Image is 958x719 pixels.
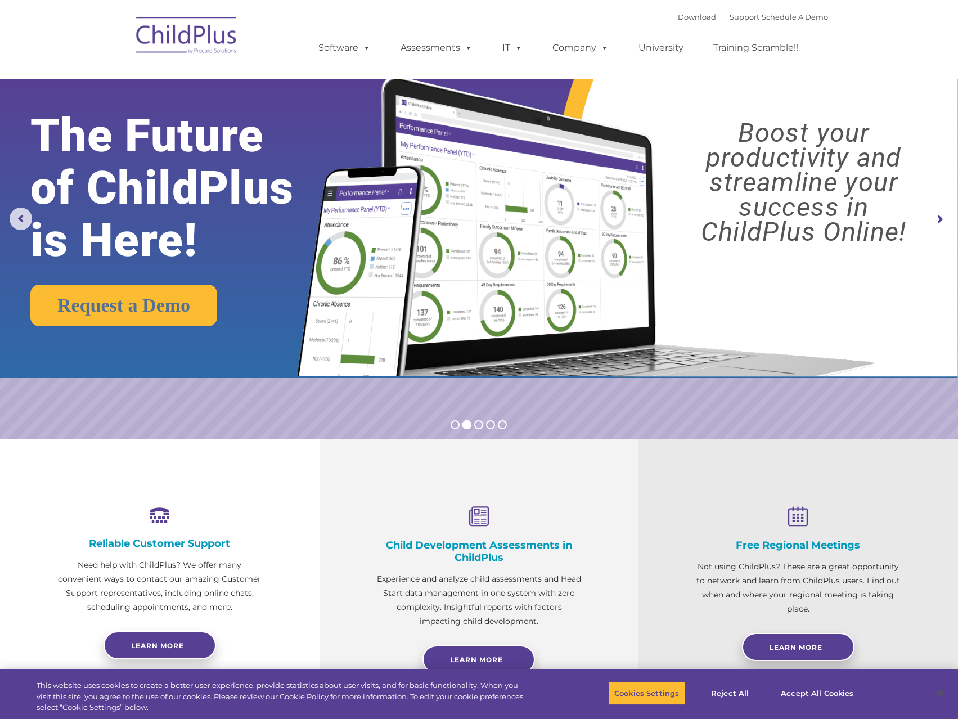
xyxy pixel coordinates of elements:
a: Learn More [422,645,535,673]
div: This website uses cookies to create a better user experience, provide statistics about user visit... [37,680,527,713]
a: Download [678,12,716,21]
p: Not using ChildPlus? These are a great opportunity to network and learn from ChildPlus users. Fin... [695,560,902,616]
h4: Reliable Customer Support [56,537,263,550]
h4: Child Development Assessments in ChildPlus [376,539,583,564]
a: Company [541,37,620,59]
p: Need help with ChildPlus? We offer many convenient ways to contact our amazing Customer Support r... [56,558,263,614]
a: Learn More [742,633,854,661]
a: Request a Demo [30,285,217,326]
p: Experience and analyze child assessments and Head Start data management in one system with zero c... [376,572,583,628]
a: Schedule A Demo [762,12,828,21]
a: Learn more [104,631,216,659]
a: Assessments [389,37,484,59]
rs-layer: Boost your productivity and streamline your success in ChildPlus Online! [662,120,946,244]
h4: Free Regional Meetings [695,539,902,551]
span: Phone number [156,120,204,129]
a: Software [307,37,382,59]
button: Cookies Settings [608,681,685,705]
a: Training Scramble!! [702,37,809,59]
span: Learn More [450,655,503,664]
a: University [627,37,695,59]
button: Close [928,681,952,705]
rs-layer: The Future of ChildPlus is Here! [30,110,336,267]
img: ChildPlus by Procare Solutions [131,9,243,65]
span: Learn More [770,643,822,651]
button: Accept All Cookies [775,681,860,705]
button: Reject All [695,681,765,705]
span: Learn more [131,641,184,650]
a: Support [730,12,759,21]
font: | [678,12,828,21]
span: Last name [156,74,191,83]
a: IT [491,37,534,59]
